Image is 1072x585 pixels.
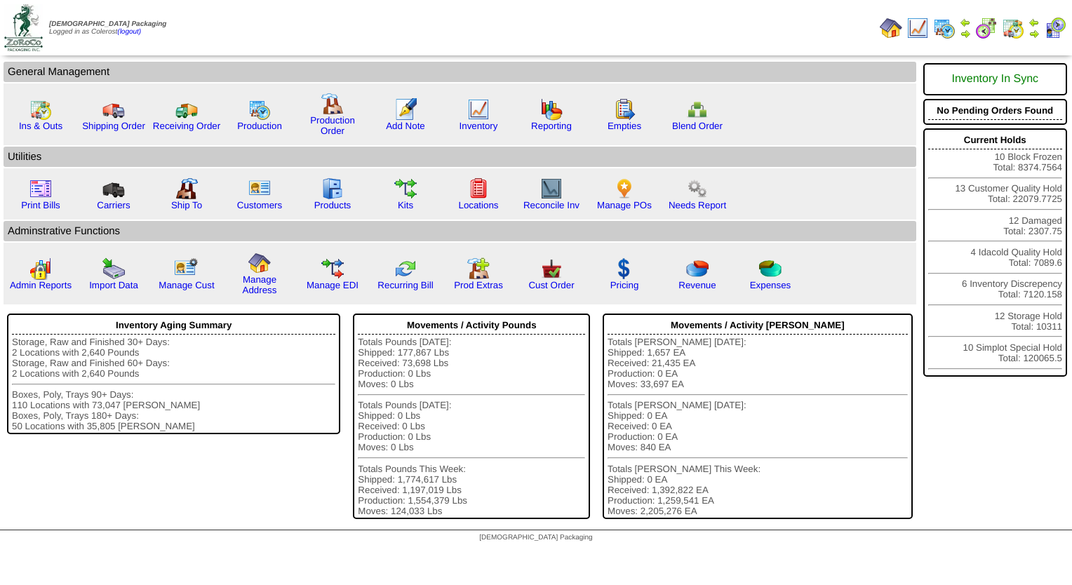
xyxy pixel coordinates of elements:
[523,200,579,210] a: Reconcile Inv
[10,280,72,290] a: Admin Reports
[29,177,52,200] img: invoice2.gif
[608,316,907,335] div: Movements / Activity [PERSON_NAME]
[358,337,585,516] div: Totals Pounds [DATE]: Shipped: 177,867 Lbs Received: 73,698 Lbs Production: 0 Lbs Moves: 0 Lbs To...
[975,17,998,39] img: calendarblend.gif
[610,280,639,290] a: Pricing
[613,98,636,121] img: workorder.gif
[540,257,563,280] img: cust_order.png
[82,121,145,131] a: Shipping Order
[237,121,282,131] a: Production
[29,257,52,280] img: graph2.png
[678,280,716,290] a: Revenue
[960,28,971,39] img: arrowright.gif
[613,177,636,200] img: po.png
[928,131,1062,149] div: Current Holds
[307,280,359,290] a: Manage EDI
[358,316,585,335] div: Movements / Activity Pounds
[248,98,271,121] img: calendarprod.gif
[314,200,351,210] a: Products
[540,98,563,121] img: graph.gif
[960,17,971,28] img: arrowleft.gif
[394,177,417,200] img: workflow.gif
[97,200,130,210] a: Carriers
[1002,17,1024,39] img: calendarinout.gif
[454,280,503,290] a: Prod Extras
[321,93,344,115] img: factory.gif
[394,98,417,121] img: orders.gif
[237,200,282,210] a: Customers
[243,274,277,295] a: Manage Address
[153,121,220,131] a: Receiving Order
[460,121,498,131] a: Inventory
[1029,17,1040,28] img: arrowleft.gif
[928,66,1062,93] div: Inventory In Sync
[672,121,723,131] a: Blend Order
[467,177,490,200] img: locations.gif
[386,121,425,131] a: Add Note
[102,177,125,200] img: truck3.gif
[923,128,1067,377] div: 10 Block Frozen Total: 8374.7564 13 Customer Quality Hold Total: 22079.7725 12 Damaged Total: 230...
[394,257,417,280] img: reconcile.gif
[159,280,214,290] a: Manage Cust
[608,121,641,131] a: Empties
[12,337,335,431] div: Storage, Raw and Finished 30+ Days: 2 Locations with 2,640 Pounds Storage, Raw and Finished 60+ D...
[310,115,355,136] a: Production Order
[321,257,344,280] img: edi.gif
[686,98,709,121] img: network.png
[4,62,916,82] td: General Management
[19,121,62,131] a: Ins & Outs
[528,280,574,290] a: Cust Order
[906,17,929,39] img: line_graph.gif
[321,177,344,200] img: cabinet.gif
[4,4,43,51] img: zoroco-logo-small.webp
[608,337,907,516] div: Totals [PERSON_NAME] [DATE]: Shipped: 1,657 EA Received: 21,435 EA Production: 0 EA Moves: 33,697...
[686,257,709,280] img: pie_chart.png
[458,200,498,210] a: Locations
[174,257,200,280] img: managecust.png
[171,200,202,210] a: Ship To
[669,200,726,210] a: Needs Report
[613,257,636,280] img: dollar.gif
[398,200,413,210] a: Kits
[12,316,335,335] div: Inventory Aging Summary
[1029,28,1040,39] img: arrowright.gif
[89,280,138,290] a: Import Data
[175,177,198,200] img: factory2.gif
[933,17,956,39] img: calendarprod.gif
[102,257,125,280] img: import.gif
[248,252,271,274] img: home.gif
[467,98,490,121] img: line_graph.gif
[750,280,791,290] a: Expenses
[880,17,902,39] img: home.gif
[117,28,141,36] a: (logout)
[467,257,490,280] img: prodextras.gif
[175,98,198,121] img: truck2.gif
[49,20,166,28] span: [DEMOGRAPHIC_DATA] Packaging
[540,177,563,200] img: line_graph2.gif
[4,147,916,167] td: Utilities
[248,177,271,200] img: customers.gif
[49,20,166,36] span: Logged in as Colerost
[21,200,60,210] a: Print Bills
[531,121,572,131] a: Reporting
[479,534,592,542] span: [DEMOGRAPHIC_DATA] Packaging
[928,102,1062,120] div: No Pending Orders Found
[686,177,709,200] img: workflow.png
[377,280,433,290] a: Recurring Bill
[29,98,52,121] img: calendarinout.gif
[102,98,125,121] img: truck.gif
[759,257,782,280] img: pie_chart2.png
[597,200,652,210] a: Manage POs
[4,221,916,241] td: Adminstrative Functions
[1044,17,1066,39] img: calendarcustomer.gif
